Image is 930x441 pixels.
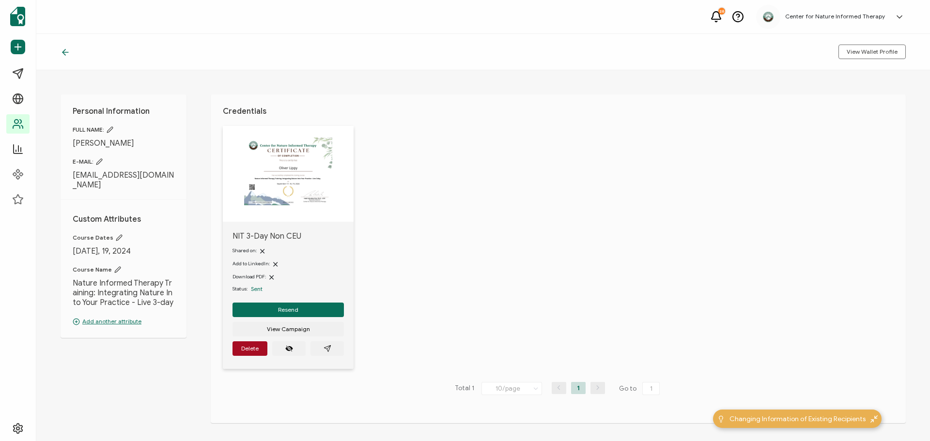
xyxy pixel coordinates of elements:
iframe: Chat Widget [882,395,930,441]
span: Add to LinkedIn: [232,260,270,267]
span: Delete [241,346,259,351]
span: [PERSON_NAME] [73,138,174,148]
button: View Wallet Profile [838,45,906,59]
h5: Center for Nature Informed Therapy [785,13,885,20]
span: Resend [278,307,298,313]
button: Delete [232,341,267,356]
img: 2bfd0c6c-482e-4a92-b954-a4db64c5156e.png [761,10,775,24]
span: Course Name [73,266,174,274]
span: NIT 3-Day Non CEU [232,231,344,241]
h1: Custom Attributes [73,214,174,224]
span: Download PDF: [232,274,266,280]
span: Go to [619,382,662,395]
ion-icon: paper plane outline [324,345,331,352]
img: sertifier-logomark-colored.svg [10,7,25,26]
span: E-MAIL: [73,158,174,166]
ion-icon: eye off [285,345,293,352]
li: 1 [571,382,586,394]
button: View Campaign [232,322,344,336]
input: Select [481,382,542,395]
img: minimize-icon.svg [870,415,878,423]
h1: Personal Information [73,106,174,116]
h1: Credentials [223,106,894,116]
span: View Campaign [267,326,310,332]
p: Add another attribute [73,317,174,326]
span: Changing Information of Existing Recipients [729,414,866,424]
span: Shared on: [232,247,257,254]
span: Status: [232,285,248,293]
span: Nature Informed Therapy Training: Integrating Nature Into Your Practice - Live 3-day [73,278,174,307]
span: Sent [251,285,263,292]
span: [DATE], 19, 2024 [73,246,174,256]
span: Total 1 [455,382,474,395]
button: Resend [232,303,344,317]
div: 26 [718,8,725,15]
span: View Wallet Profile [847,49,898,55]
span: FULL NAME: [73,126,174,134]
span: Course Dates [73,234,174,242]
span: [EMAIL_ADDRESS][DOMAIN_NAME] [73,170,174,190]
